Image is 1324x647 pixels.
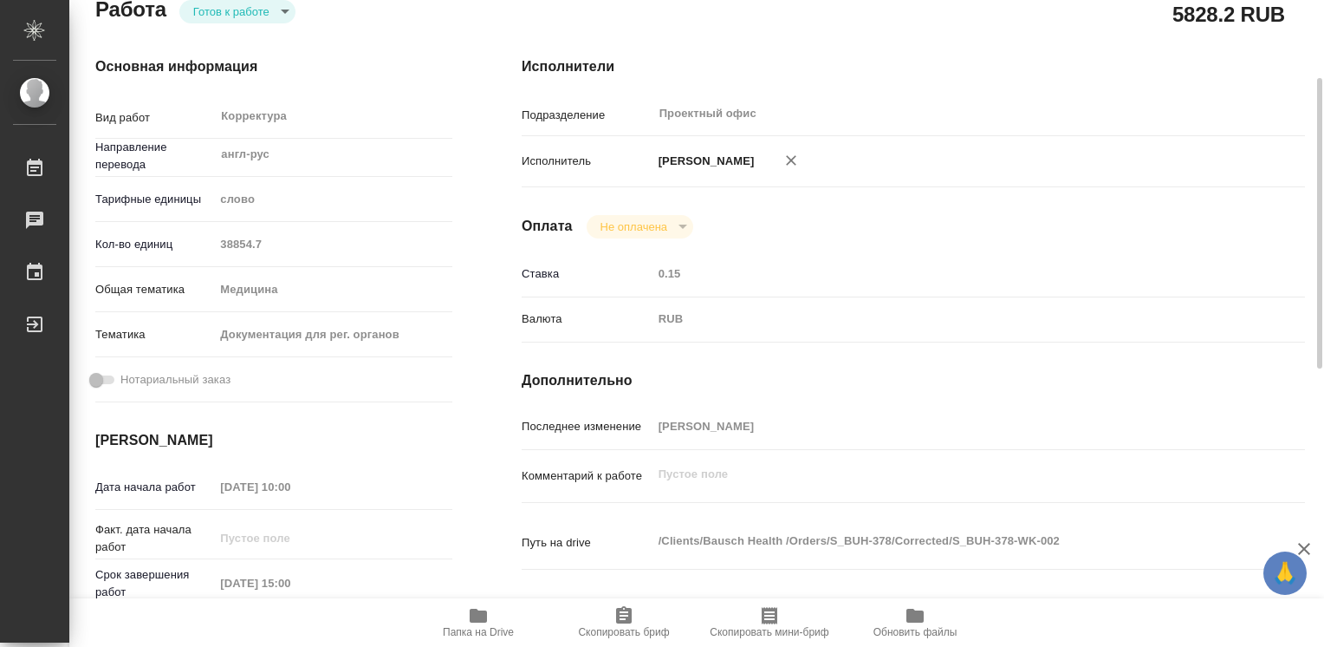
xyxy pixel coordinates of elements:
div: Медицина [214,275,452,304]
span: Нотариальный заказ [120,371,230,389]
button: Удалить исполнителя [772,141,810,180]
p: Вид работ [95,109,214,127]
p: Тематика [95,326,214,343]
div: Документация для рег. органов [214,320,452,350]
p: Дата начала работ [95,479,214,496]
input: Пустое поле [214,526,366,551]
button: Готов к работе [188,4,275,19]
textarea: /Clients/Bausch Health /Orders/S_BUH-378/Corrected/S_BUH-378-WK-002 [652,526,1240,556]
p: Факт. дата начала работ [95,521,214,556]
span: 🙏 [1270,555,1300,591]
input: Пустое поле [214,232,452,257]
h4: Основная информация [95,56,452,77]
p: Подразделение [522,107,652,124]
p: Исполнитель [522,153,652,170]
div: Готов к работе [587,215,693,239]
p: Кол-во единиц [95,236,214,253]
p: Ставка [522,265,652,283]
p: Путь на drive [522,534,652,552]
div: слово [214,185,452,214]
h4: [PERSON_NAME] [95,430,452,451]
input: Пустое поле [214,474,366,500]
h4: Дополнительно [522,370,1305,391]
input: Пустое поле [214,571,366,596]
p: Последнее изменение [522,418,652,435]
span: Скопировать бриф [578,626,669,638]
h4: Исполнители [522,56,1305,77]
button: Обновить файлы [842,598,988,647]
span: Папка на Drive [443,626,514,638]
p: Общая тематика [95,281,214,298]
button: Не оплачена [595,219,672,234]
button: 🙏 [1263,552,1307,595]
p: Тарифные единицы [95,191,214,208]
span: Скопировать мини-бриф [710,626,828,638]
button: Папка на Drive [406,598,551,647]
div: RUB [652,304,1240,334]
p: Срок завершения работ [95,566,214,601]
span: Обновить файлы [873,626,957,638]
button: Скопировать мини-бриф [697,598,842,647]
h4: Оплата [522,216,573,237]
p: Валюта [522,310,652,328]
p: Направление перевода [95,139,214,173]
p: [PERSON_NAME] [652,153,755,170]
input: Пустое поле [652,261,1240,286]
p: Комментарий к работе [522,467,652,485]
input: Пустое поле [652,414,1240,439]
button: Скопировать бриф [551,598,697,647]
